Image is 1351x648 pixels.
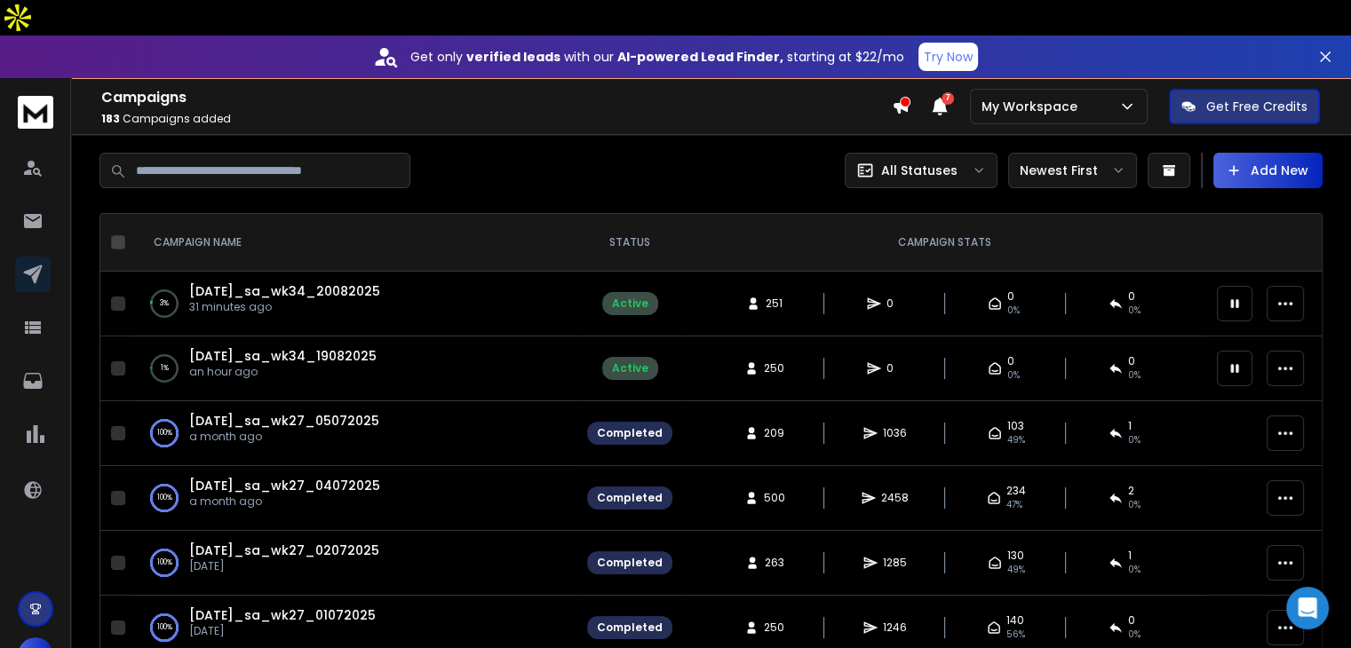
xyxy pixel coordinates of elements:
span: 0 [886,361,904,375]
span: 0 % [1128,433,1140,447]
span: 0 [1128,354,1135,368]
p: All Statuses [881,162,958,179]
th: CAMPAIGN NAME [132,214,576,272]
span: 1 [1128,419,1132,433]
span: 263 [765,556,784,570]
div: Completed [597,491,663,505]
span: 2458 [881,491,909,505]
span: 1246 [883,620,907,635]
p: an hour ago [189,365,377,379]
p: 3 % [160,295,169,312]
span: 0 [1128,289,1135,304]
p: 100 % [157,619,172,636]
span: 0 % [1128,628,1140,642]
span: 56 % [1006,628,1025,642]
a: [DATE]_sa_wk34_19082025 [189,347,377,365]
div: Completed [597,426,663,440]
img: logo [18,96,53,129]
span: 103 [1007,419,1024,433]
span: 49 % [1007,433,1025,447]
a: [DATE]_sa_wk27_02072025 [189,541,379,559]
button: Add New [1213,153,1323,188]
span: 183 [101,111,120,126]
span: 47 % [1006,498,1022,512]
button: Try Now [918,43,978,71]
span: 0 [886,296,904,311]
th: STATUS [576,214,683,272]
span: 500 [764,491,785,505]
div: Active [612,361,648,375]
div: Open Intercom Messenger [1286,587,1329,629]
a: [DATE]_sa_wk27_04072025 [189,477,380,494]
strong: AI-powered Lead Finder, [617,48,783,66]
span: 1285 [883,556,907,570]
td: 1%[DATE]_sa_wk34_19082025an hour ago [132,336,576,401]
p: 1 % [161,360,169,377]
span: 0% [1007,368,1020,383]
button: Get Free Credits [1169,89,1320,124]
strong: verified leads [466,48,560,66]
p: 100 % [157,424,172,442]
p: [DATE] [189,624,376,638]
span: 49 % [1007,563,1025,577]
div: Completed [597,620,663,635]
span: 130 [1007,549,1024,563]
p: Campaigns added [101,112,892,126]
p: a month ago [189,430,379,444]
span: 0% [1128,304,1140,318]
span: 0% [1128,368,1140,383]
p: 31 minutes ago [189,300,380,314]
p: My Workspace [981,98,1085,115]
p: Try Now [924,48,973,66]
td: 3%[DATE]_sa_wk34_2008202531 minutes ago [132,272,576,336]
button: Newest First [1008,153,1137,188]
p: 100 % [157,554,172,572]
div: Active [612,296,648,311]
span: 250 [764,620,784,635]
a: [DATE]_sa_wk34_20082025 [189,282,380,300]
div: Completed [597,556,663,570]
p: Get Free Credits [1206,98,1307,115]
span: 234 [1006,484,1026,498]
span: 209 [764,426,784,440]
span: 0 [1007,354,1014,368]
span: 7 [942,92,954,105]
th: CAMPAIGN STATS [683,214,1206,272]
p: [DATE] [189,559,379,573]
td: 100%[DATE]_sa_wk27_05072025a month ago [132,401,576,466]
span: 0% [1007,304,1020,318]
span: 2 [1128,484,1134,498]
span: 1036 [883,426,907,440]
p: a month ago [189,494,380,509]
a: [DATE]_sa_wk27_01072025 [189,606,376,624]
p: Get only with our starting at $22/mo [410,48,904,66]
p: 100 % [157,489,172,507]
span: 140 [1006,613,1024,628]
span: 1 [1128,549,1132,563]
span: 0 % [1128,498,1140,512]
span: 250 [764,361,784,375]
h1: Campaigns [101,87,892,108]
span: 0 % [1128,563,1140,577]
span: 0 [1128,613,1135,628]
span: 251 [766,296,783,311]
span: 0 [1007,289,1014,304]
td: 100%[DATE]_sa_wk27_02072025[DATE] [132,531,576,596]
a: [DATE]_sa_wk27_05072025 [189,412,379,430]
td: 100%[DATE]_sa_wk27_04072025a month ago [132,466,576,531]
